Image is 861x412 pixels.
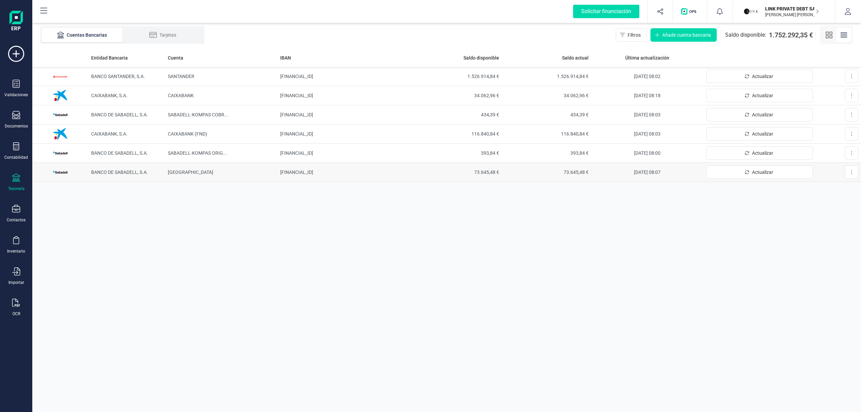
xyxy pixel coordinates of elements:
[725,31,766,39] span: Saldo disponible:
[415,73,499,80] span: 1.526.914,84 €
[277,124,412,144] td: [FINANCIAL_ID]
[634,131,661,137] span: [DATE] 08:03
[50,162,70,182] img: Imagen de BANCO DE SABADELL, S.A.
[562,54,589,61] span: Saldo actual
[752,73,773,80] span: Actualizar
[752,150,773,156] span: Actualizar
[463,54,499,61] span: Saldo disponible
[504,73,589,80] span: 1.526.914,84 €
[168,54,183,61] span: Cuenta
[634,150,661,156] span: [DATE] 08:00
[677,1,703,22] button: Logo de OPS
[752,111,773,118] span: Actualizar
[741,1,827,22] button: LILINK PRIVATE DEBT SA[PERSON_NAME] [PERSON_NAME]
[681,8,699,15] img: Logo de OPS
[91,150,148,156] span: BANCO DE SABADELL, S.A.
[168,150,227,156] span: SABADELL-KOMPAS ORIG ...
[706,108,813,121] button: Actualizar
[504,92,589,99] span: 34.062,96 €
[765,12,819,17] p: [PERSON_NAME] [PERSON_NAME]
[9,11,23,32] img: Logo Finanedi
[277,67,412,86] td: [FINANCIAL_ID]
[50,105,70,125] img: Imagen de BANCO DE SABADELL, S.A.
[504,169,589,176] span: 73.645,48 €
[50,85,70,106] img: Imagen de CAIXABANK, S.A.
[415,130,499,137] span: 116.840,84 €
[277,105,412,124] td: [FINANCIAL_ID]
[706,89,813,102] button: Actualizar
[168,170,213,175] span: [GEOGRAPHIC_DATA]
[634,74,661,79] span: [DATE] 08:02
[7,249,25,254] div: Inventario
[706,165,813,179] button: Actualizar
[136,32,190,38] div: Tarjetas
[168,93,194,98] span: CAIXABANK
[415,92,499,99] span: 34.062,96 €
[4,92,28,98] div: Validaciones
[634,93,661,98] span: [DATE] 08:18
[12,311,20,316] div: OCR
[277,163,412,182] td: [FINANCIAL_ID]
[752,130,773,137] span: Actualizar
[706,146,813,160] button: Actualizar
[765,5,819,12] p: LINK PRIVATE DEBT SA
[415,150,499,156] span: 393,84 €
[50,66,70,86] img: Imagen de BANCO SANTANDER, S.A.
[55,32,109,38] div: Cuentas Bancarias
[91,93,127,98] span: CAIXABANK, S.A.
[625,54,669,61] span: Última actualización
[168,131,207,137] span: CAIXABANK (FND)
[91,131,127,137] span: CAIXABANK, S.A.
[277,86,412,105] td: [FINANCIAL_ID]
[91,54,128,61] span: Entidad Bancaria
[8,280,24,285] div: Importar
[8,186,25,191] div: Tesorería
[91,74,145,79] span: BANCO SANTANDER, S.A.
[280,54,291,61] span: IBAN
[91,170,148,175] span: BANCO DE SABADELL, S.A.
[573,5,639,18] div: Solicitar financiación
[634,112,661,117] span: [DATE] 08:03
[415,111,499,118] span: 434,39 €
[616,28,646,42] button: Filtros
[4,155,28,160] div: Contabilidad
[415,169,499,176] span: 73.645,48 €
[769,30,813,40] span: 1.752.292,35 €
[277,144,412,163] td: [FINANCIAL_ID]
[744,4,758,19] img: LI
[91,112,148,117] span: BANCO DE SABADELL, S.A.
[504,111,589,118] span: 434,39 €
[504,130,589,137] span: 116.840,84 €
[650,28,717,42] button: Añadir cuenta bancaria
[50,124,70,144] img: Imagen de CAIXABANK, S.A.
[565,1,647,22] button: Solicitar financiación
[752,92,773,99] span: Actualizar
[7,217,26,223] div: Contactos
[628,32,641,38] span: Filtros
[5,123,28,129] div: Documentos
[706,70,813,83] button: Actualizar
[634,170,661,175] span: [DATE] 08:07
[168,74,194,79] span: SANTANDER
[752,169,773,176] span: Actualizar
[50,143,70,163] img: Imagen de BANCO DE SABADELL, S.A.
[168,112,228,117] span: SABADELL-KOMPAS COBR ...
[504,150,589,156] span: 393,84 €
[662,32,711,38] span: Añadir cuenta bancaria
[706,127,813,141] button: Actualizar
